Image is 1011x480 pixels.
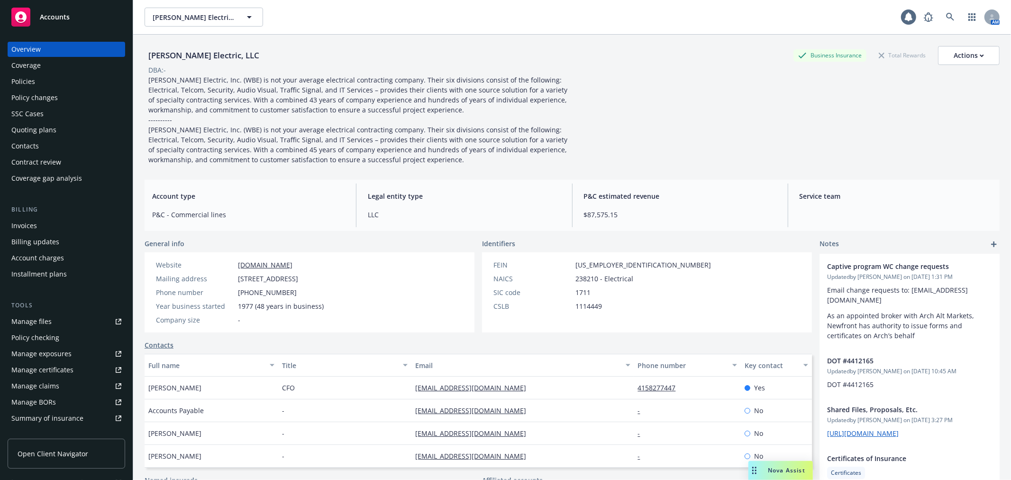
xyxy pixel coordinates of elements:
div: Title [282,360,398,370]
div: Invoices [11,218,37,233]
span: DOT #4412165 [827,380,874,389]
div: Website [156,260,234,270]
div: Policies [11,74,35,89]
span: [PERSON_NAME] [148,428,201,438]
span: P&C estimated revenue [584,191,776,201]
div: Actions [954,46,984,65]
div: Contract review [11,155,61,170]
a: 4158277447 [638,383,683,392]
a: Coverage [8,58,125,73]
a: - [638,429,648,438]
div: Shared Files, Proposals, Etc.Updatedby [PERSON_NAME] on [DATE] 3:27 PM[URL][DOMAIN_NAME] [820,397,1000,446]
span: [PERSON_NAME] Electric, LLC [153,12,235,22]
div: Phone number [156,287,234,297]
span: [PERSON_NAME] [148,383,201,393]
button: Full name [145,354,278,377]
span: - [282,428,284,438]
span: Notes [820,239,839,250]
div: Coverage [11,58,41,73]
div: Manage certificates [11,362,73,378]
div: Tools [8,301,125,310]
div: Drag to move [748,461,760,480]
a: Contract review [8,155,125,170]
a: Report a Bug [919,8,938,27]
div: [PERSON_NAME] Electric, LLC [145,49,263,62]
div: Phone number [638,360,727,370]
a: SSC Cases [8,106,125,121]
a: Contacts [145,340,173,350]
span: Identifiers [482,239,515,249]
span: Updated by [PERSON_NAME] on [DATE] 10:45 AM [827,367,992,376]
button: Nova Assist [748,461,813,480]
div: Mailing address [156,274,234,284]
a: Quoting plans [8,122,125,138]
div: DBA: - [148,65,166,75]
a: - [638,406,648,415]
span: Account type [152,191,345,201]
button: Email [411,354,634,377]
span: [STREET_ADDRESS] [238,274,298,284]
div: Business Insurance [793,49,866,61]
a: Policy AI ingestions [8,427,125,442]
span: Shared Files, Proposals, Etc. [827,405,967,415]
a: Overview [8,42,125,57]
span: 238210 - Electrical [575,274,633,284]
span: P&C - Commercial lines [152,210,345,220]
span: Certificates [831,469,861,477]
span: Certificates of Insurance [827,453,967,463]
div: Installment plans [11,267,67,282]
div: Billing updates [11,234,59,249]
a: Search [941,8,960,27]
div: Contacts [11,138,39,154]
a: [EMAIL_ADDRESS][DOMAIN_NAME] [415,429,534,438]
span: No [754,451,763,461]
span: 1711 [575,287,591,297]
div: FEIN [493,260,572,270]
a: Billing updates [8,234,125,249]
button: Phone number [634,354,741,377]
span: 1114449 [575,301,602,311]
div: Manage exposures [11,346,72,361]
a: Manage files [8,314,125,329]
span: Updated by [PERSON_NAME] on [DATE] 3:27 PM [827,416,992,425]
div: Policy changes [11,90,58,105]
div: Quoting plans [11,122,56,138]
div: Company size [156,315,234,325]
span: Nova Assist [768,466,805,474]
a: Policy checking [8,330,125,345]
span: $87,575.15 [584,210,776,220]
a: Policy changes [8,90,125,105]
a: Contacts [8,138,125,154]
div: Billing [8,205,125,214]
span: 1977 (48 years in business) [238,301,324,311]
div: Total Rewards [874,49,930,61]
div: Coverage gap analysis [11,171,82,186]
span: Captive program WC change requests [827,261,967,271]
a: Policies [8,74,125,89]
a: [DOMAIN_NAME] [238,260,292,269]
div: Policy checking [11,330,59,345]
div: Key contact [745,360,798,370]
a: [EMAIL_ADDRESS][DOMAIN_NAME] [415,406,534,415]
p: As an appointed broker with Arch Alt Markets, Newfront has authority to issue forms and certifica... [827,311,992,341]
span: Yes [754,383,765,393]
div: Captive program WC change requestsUpdatedby [PERSON_NAME] on [DATE] 1:31 PMEmail change requests ... [820,254,1000,348]
a: Manage BORs [8,395,125,410]
span: [PERSON_NAME] [148,451,201,461]
button: Key contact [741,354,812,377]
div: Policy AI ingestions [11,427,72,442]
span: Updated by [PERSON_NAME] on [DATE] 1:31 PM [827,273,992,281]
a: Manage exposures [8,346,125,361]
span: General info [145,239,184,249]
div: SSC Cases [11,106,44,121]
a: [EMAIL_ADDRESS][DOMAIN_NAME] [415,452,534,461]
div: Manage claims [11,378,59,394]
a: Manage claims [8,378,125,394]
button: Actions [938,46,1000,65]
div: SIC code [493,287,572,297]
span: Accounts [40,13,70,21]
span: Service team [800,191,992,201]
span: [PHONE_NUMBER] [238,287,297,297]
button: [PERSON_NAME] Electric, LLC [145,8,263,27]
a: add [988,239,1000,250]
